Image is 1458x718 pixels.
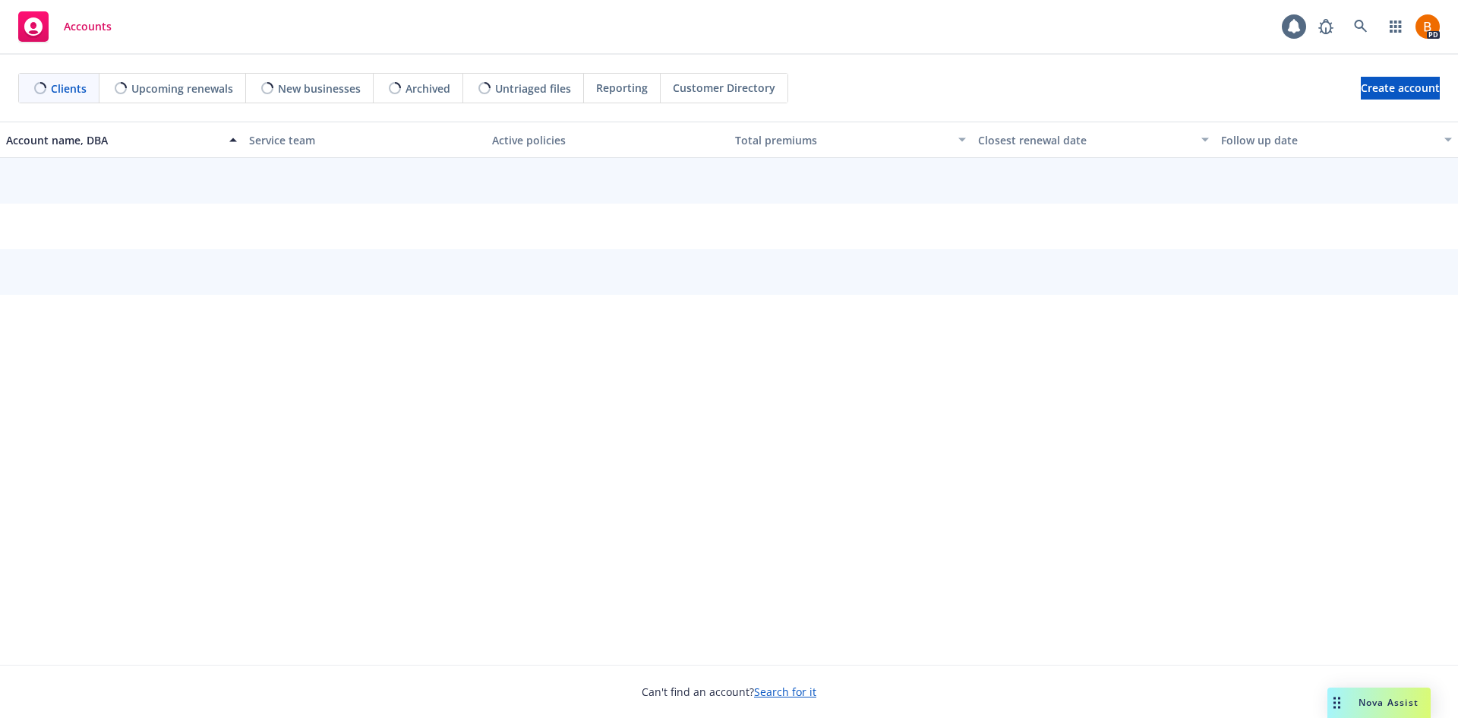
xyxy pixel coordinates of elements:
[492,132,723,148] div: Active policies
[243,122,486,158] button: Service team
[1361,74,1440,103] span: Create account
[729,122,972,158] button: Total premiums
[1381,11,1411,42] a: Switch app
[596,80,648,96] span: Reporting
[978,132,1192,148] div: Closest renewal date
[673,80,775,96] span: Customer Directory
[1359,696,1419,709] span: Nova Assist
[1221,132,1435,148] div: Follow up date
[495,81,571,96] span: Untriaged files
[1311,11,1341,42] a: Report a Bug
[1327,688,1431,718] button: Nova Assist
[131,81,233,96] span: Upcoming renewals
[6,132,220,148] div: Account name, DBA
[486,122,729,158] button: Active policies
[249,132,480,148] div: Service team
[642,684,816,700] span: Can't find an account?
[278,81,361,96] span: New businesses
[972,122,1215,158] button: Closest renewal date
[64,21,112,33] span: Accounts
[12,5,118,48] a: Accounts
[735,132,949,148] div: Total premiums
[51,81,87,96] span: Clients
[406,81,450,96] span: Archived
[754,685,816,699] a: Search for it
[1215,122,1458,158] button: Follow up date
[1415,14,1440,39] img: photo
[1346,11,1376,42] a: Search
[1327,688,1346,718] div: Drag to move
[1361,77,1440,100] a: Create account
